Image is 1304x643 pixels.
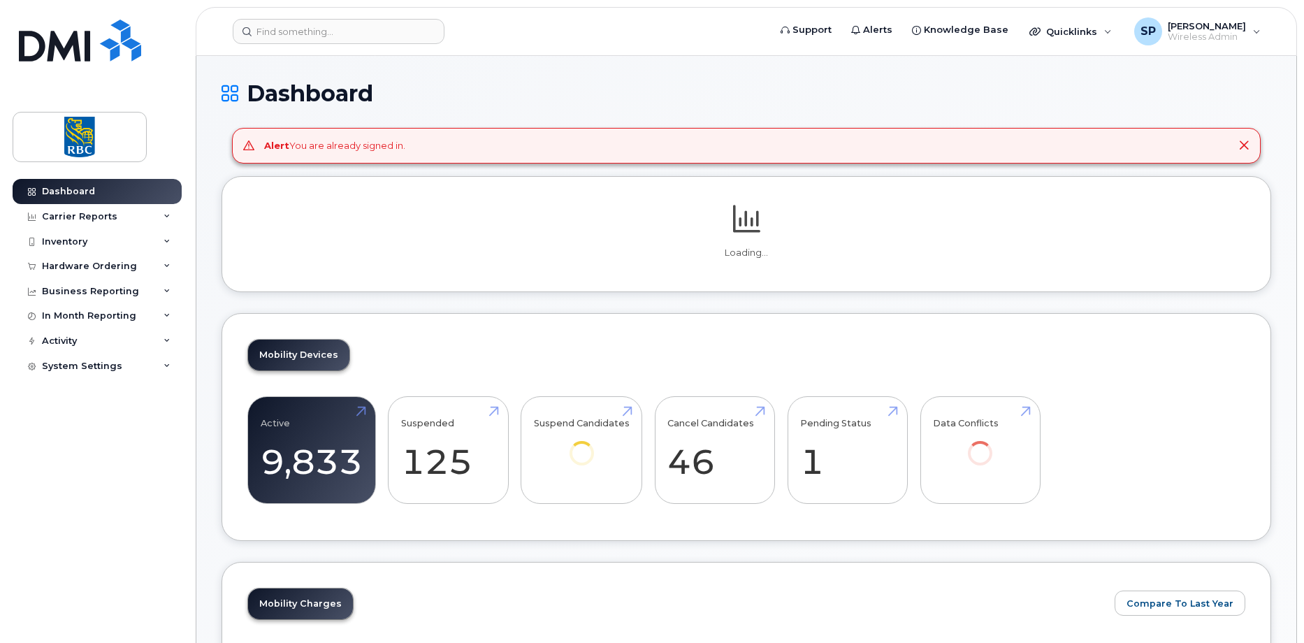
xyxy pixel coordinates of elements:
[248,588,353,619] a: Mobility Charges
[800,404,894,496] a: Pending Status 1
[264,140,289,151] strong: Alert
[264,139,405,152] div: You are already signed in.
[933,404,1027,484] a: Data Conflicts
[222,81,1271,106] h1: Dashboard
[667,404,762,496] a: Cancel Candidates 46
[261,404,363,496] a: Active 9,833
[1115,591,1245,616] button: Compare To Last Year
[248,340,349,370] a: Mobility Devices
[1126,597,1233,610] span: Compare To Last Year
[247,247,1245,259] p: Loading...
[401,404,495,496] a: Suspended 125
[534,404,630,484] a: Suspend Candidates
